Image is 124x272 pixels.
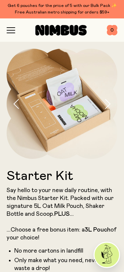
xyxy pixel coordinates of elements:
strong: 3L [85,227,92,233]
strong: PLUS [54,211,70,217]
h1: Starter Kit [7,169,117,183]
img: agent [95,243,119,267]
li: No more cartons in landfill [14,247,118,255]
button: 0 [107,25,117,36]
strong: Pouch [93,227,110,233]
div: Get 6 pouches for the price of 5 with our Bulk Pack ✨ Free Australian metro shipping for orders $59+ [7,3,117,16]
p: Say hello to your new daily routine, with the Nimbus Starter Kit. Packed with our signature 5L Oa... [7,186,117,242]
